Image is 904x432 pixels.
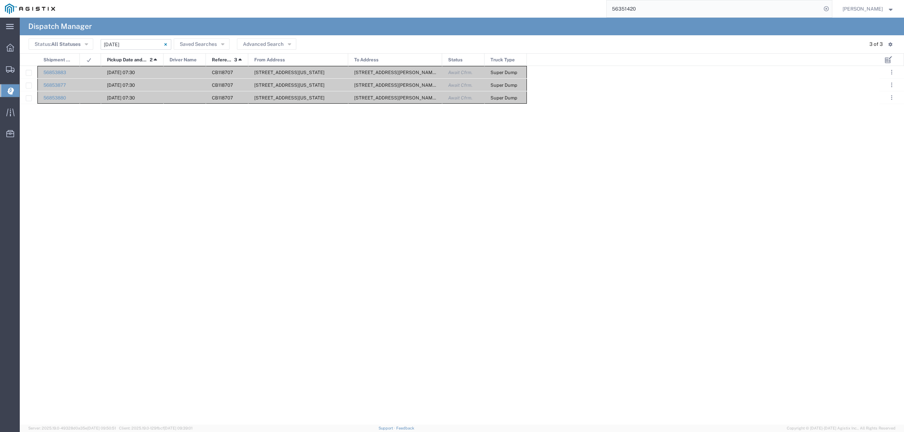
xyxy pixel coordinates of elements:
span: Truck Type [490,54,515,66]
span: Server: 2025.19.0-49328d0a35e [28,426,116,430]
div: 3 of 3 [869,41,883,48]
span: [DATE] 09:50:51 [87,426,116,430]
span: Await Cfrm. [448,83,472,88]
span: Client: 2025.19.0-129fbcf [119,426,192,430]
button: ... [887,80,897,90]
a: 56853880 [43,95,66,101]
span: CB118707 [212,95,233,101]
span: To Address [354,54,379,66]
span: Driver Name [169,54,197,66]
span: Lorretta Ayala [843,5,883,13]
button: [PERSON_NAME] [842,5,894,13]
span: Await Cfrm. [448,95,472,101]
span: [DATE] 09:39:01 [164,426,192,430]
span: Super Dump [490,83,517,88]
span: Reference [212,54,232,66]
input: Search for shipment number, reference number [607,0,821,17]
button: ... [887,93,897,103]
a: 56853877 [43,83,66,88]
a: Support [379,426,396,430]
span: Pickup Date and Time [107,54,147,66]
span: 09/18/2025, 07:30 [107,95,135,101]
span: From Address [254,54,285,66]
a: Feedback [396,426,414,430]
span: Status [448,54,463,66]
span: Super Dump [490,70,517,75]
button: Saved Searches [174,38,230,50]
img: logo [5,4,55,14]
span: Await Cfrm. [448,70,472,75]
span: . . . [891,93,892,102]
span: 09/18/2025, 07:30 [107,70,135,75]
span: CB118707 [212,70,233,75]
span: . . . [891,81,892,89]
button: ... [887,67,897,77]
span: . . . [891,68,892,77]
span: 800 Price Canyon Rd, Pismo Beach, California, 93449, United States [254,95,325,101]
a: 56853883 [43,70,66,75]
span: Shipment No. [43,54,72,66]
span: 800 Price Canyon Rd, Pismo Beach, California, 93449, United States [254,83,325,88]
span: 2268 Carpenter Canyon Rd, San Luis Obispo, California, 93401, United States [354,70,463,75]
span: 2 [150,54,153,66]
span: Super Dump [490,95,517,101]
h4: Dispatch Manager [28,18,92,35]
button: Advanced Search [237,38,296,50]
span: 09/18/2025, 07:30 [107,83,135,88]
span: 3 [234,54,237,66]
span: 2268 Carpenter Canyon Rd, San Luis Obispo, California, 93401, United States [354,95,463,101]
span: Copyright © [DATE]-[DATE] Agistix Inc., All Rights Reserved [787,425,896,431]
span: 2268 Carpenter Canyon Rd, San Luis Obispo, California, 93401, United States [354,83,463,88]
button: Status:All Statuses [29,38,93,50]
span: CB118707 [212,83,233,88]
span: All Statuses [51,41,81,47]
span: 800 Price Canyon Rd, Pismo Beach, California, 93449, United States [254,70,325,75]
